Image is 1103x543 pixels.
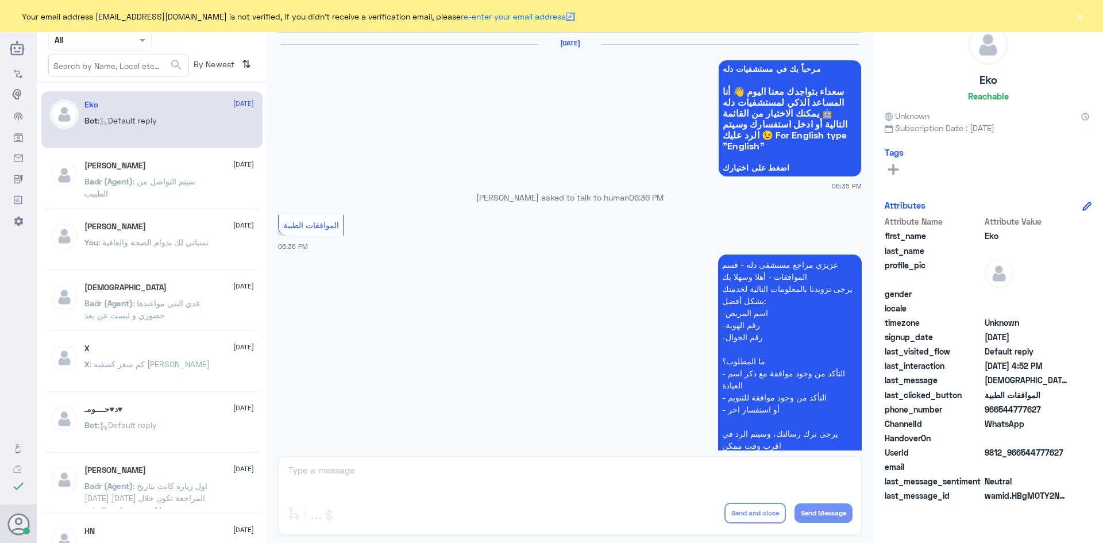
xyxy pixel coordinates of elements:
[718,255,862,480] p: 4/8/2025, 6:36 PM
[50,222,79,251] img: defaultAdmin.png
[885,374,982,386] span: last_message
[968,91,1009,101] h6: Reachable
[283,220,339,230] span: الموافقات الطبية
[885,200,925,210] h6: Attributes
[985,490,1068,502] span: wamid.HBgMOTY2NTQ0Nzc3NjI3FQIAEhgUM0E0RTQ3RjAyNENDRkE5NUI2N0EA
[84,176,133,186] span: Badr (Agent)
[98,420,157,430] span: : Default reply
[985,461,1068,473] span: null
[278,242,308,250] span: 06:36 PM
[885,360,982,372] span: last_interaction
[90,359,210,369] span: : كم سعر كشفيه [PERSON_NAME]
[461,11,565,21] a: re-enter your email address
[169,56,183,75] button: search
[50,100,79,129] img: defaultAdmin.png
[985,345,1068,357] span: Default reply
[233,342,254,352] span: [DATE]
[985,475,1068,487] span: 0
[885,446,982,459] span: UserId
[885,288,982,300] span: gender
[724,503,786,523] button: Send and close
[84,176,195,198] span: : سيتم التواصل من الطبيب
[985,374,1068,386] span: الله يعافيك أنا عند الاستشاري أحند الزبيدي وقدم طلب لعلاج طبيعي يوم الاحد وانرفض ورجعت المستشفى ع...
[50,405,79,433] img: defaultAdmin.png
[985,259,1013,288] img: defaultAdmin.png
[84,405,123,414] h5: د♥حــــومـ♥
[84,481,133,491] span: Badr (Agent)
[885,490,982,502] span: last_message_id
[538,39,601,47] h6: [DATE]
[49,55,188,76] input: Search by Name, Local etc…
[233,464,254,474] span: [DATE]
[84,359,90,369] span: X
[885,230,982,242] span: first_name
[985,403,1068,415] span: 966544777627
[169,58,183,72] span: search
[885,432,982,444] span: HandoverOn
[278,191,862,203] p: [PERSON_NAME] asked to talk to human
[11,479,25,493] i: check
[84,237,98,247] span: You
[885,245,982,257] span: last_name
[84,481,207,515] span: : اول زياره كانت بتاريخ [DATE] [DATE] المراجعة تكون خلال 14 يوم من تاريخ الزيارة
[723,86,857,151] span: سعداء بتواجدك معنا اليوم 👋 أنا المساعد الذكي لمستشفيات دله 🤖 يمكنك الاختيار من القائمة التالية أو...
[233,159,254,170] span: [DATE]
[985,302,1068,314] span: null
[969,25,1008,64] img: defaultAdmin.png
[985,288,1068,300] span: null
[885,215,982,228] span: Attribute Name
[84,344,90,353] h5: X
[832,181,862,191] span: 06:35 PM
[233,281,254,291] span: [DATE]
[885,345,982,357] span: last_visited_flow
[885,110,930,122] span: Unknown
[84,222,146,232] h5: Mohammed ALRASHED
[50,465,79,494] img: defaultAdmin.png
[84,115,98,125] span: Bot
[985,331,1068,343] span: 2025-08-04T15:35:52.317Z
[985,230,1068,242] span: Eko
[985,215,1068,228] span: Attribute Value
[885,122,1092,134] span: Subscription Date : [DATE]
[1074,10,1086,22] button: ×
[7,513,29,535] button: Avatar
[84,100,98,110] h5: Eko
[189,55,237,78] span: By Newest
[50,283,79,311] img: defaultAdmin.png
[233,525,254,535] span: [DATE]
[985,360,1068,372] span: 2025-08-06T13:52:03.523Z
[242,55,251,74] i: ⇅
[233,98,254,109] span: [DATE]
[723,163,857,172] span: اضغط على اختيارك
[50,344,79,372] img: defaultAdmin.png
[795,503,853,523] button: Send Message
[723,64,857,74] span: مرحباً بك في مستشفيات دله
[22,10,575,22] span: Your email address [EMAIL_ADDRESS][DOMAIN_NAME] is not verified, if you didn't receive a verifica...
[629,192,664,202] span: 06:36 PM
[50,161,79,190] img: defaultAdmin.png
[885,475,982,487] span: last_message_sentiment
[84,283,167,292] h5: سبحان الله
[985,418,1068,430] span: 2
[985,446,1068,459] span: 9812_966544777627
[885,302,982,314] span: locale
[979,74,997,87] h5: Eko
[885,147,904,157] h6: Tags
[885,389,982,401] span: last_clicked_button
[84,298,133,308] span: Badr (Agent)
[885,461,982,473] span: email
[885,331,982,343] span: signup_date
[885,418,982,430] span: ChannelId
[84,298,200,320] span: : غدي البني مواعيدها حضوري و ليست عن بعد
[885,317,982,329] span: timezone
[84,526,95,536] h5: HN
[98,237,209,247] span: : تمنياتي لك بدوام الصحة والعافية
[233,403,254,413] span: [DATE]
[885,403,982,415] span: phone_number
[885,259,982,286] span: profile_pic
[233,220,254,230] span: [DATE]
[985,389,1068,401] span: الموافقات الطبية
[98,115,157,125] span: : Default reply
[985,317,1068,329] span: Unknown
[84,465,146,475] h5: ابو سلمان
